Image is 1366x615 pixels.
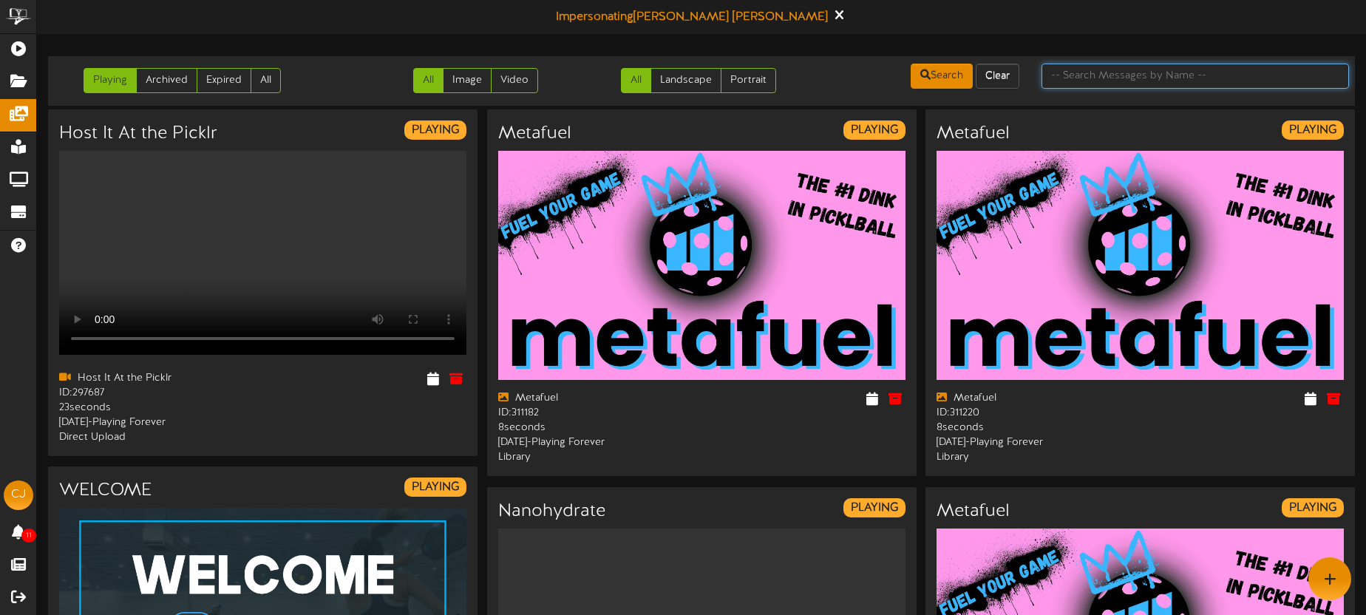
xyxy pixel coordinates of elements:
[498,435,691,450] div: [DATE] - Playing Forever
[413,68,444,93] a: All
[59,151,466,355] video: Your browser does not support HTML5 video.
[937,151,1344,380] img: e3a11ca3-a1e9-475c-b10d-ea74dc863ddfreveltv.png
[621,68,651,93] a: All
[412,123,459,137] strong: PLAYING
[412,480,459,494] strong: PLAYING
[59,371,252,386] div: Host It At the Picklr
[937,406,1129,435] div: ID: 311220 8 seconds
[59,124,217,143] h3: Host It At the Picklr
[937,124,1010,143] h3: Metafuel
[136,68,197,93] a: Archived
[491,68,538,93] a: Video
[937,391,1129,406] div: Metafuel
[1289,123,1336,137] strong: PLAYING
[59,386,252,415] div: ID: 297687 23 seconds
[197,68,251,93] a: Expired
[498,450,691,465] div: Library
[59,415,252,430] div: [DATE] - Playing Forever
[937,502,1010,521] h3: Metafuel
[937,450,1129,465] div: Library
[851,501,898,514] strong: PLAYING
[650,68,721,93] a: Landscape
[21,529,36,543] span: 11
[851,123,898,137] strong: PLAYING
[498,124,571,143] h3: Metafuel
[1042,64,1349,89] input: -- Search Messages by Name --
[443,68,492,93] a: Image
[1289,501,1336,514] strong: PLAYING
[937,435,1129,450] div: [DATE] - Playing Forever
[59,430,252,445] div: Direct Upload
[59,481,152,500] h3: WELCOME
[721,68,776,93] a: Portrait
[498,502,605,521] h3: Nanohydrate
[498,406,691,435] div: ID: 311182 8 seconds
[498,391,691,406] div: Metafuel
[498,151,905,380] img: e3a11ca3-a1e9-475c-b10d-ea74dc863ddfreveltv.png
[976,64,1019,89] button: Clear
[4,480,33,510] div: CJ
[84,68,137,93] a: Playing
[251,68,281,93] a: All
[911,64,973,89] button: Search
